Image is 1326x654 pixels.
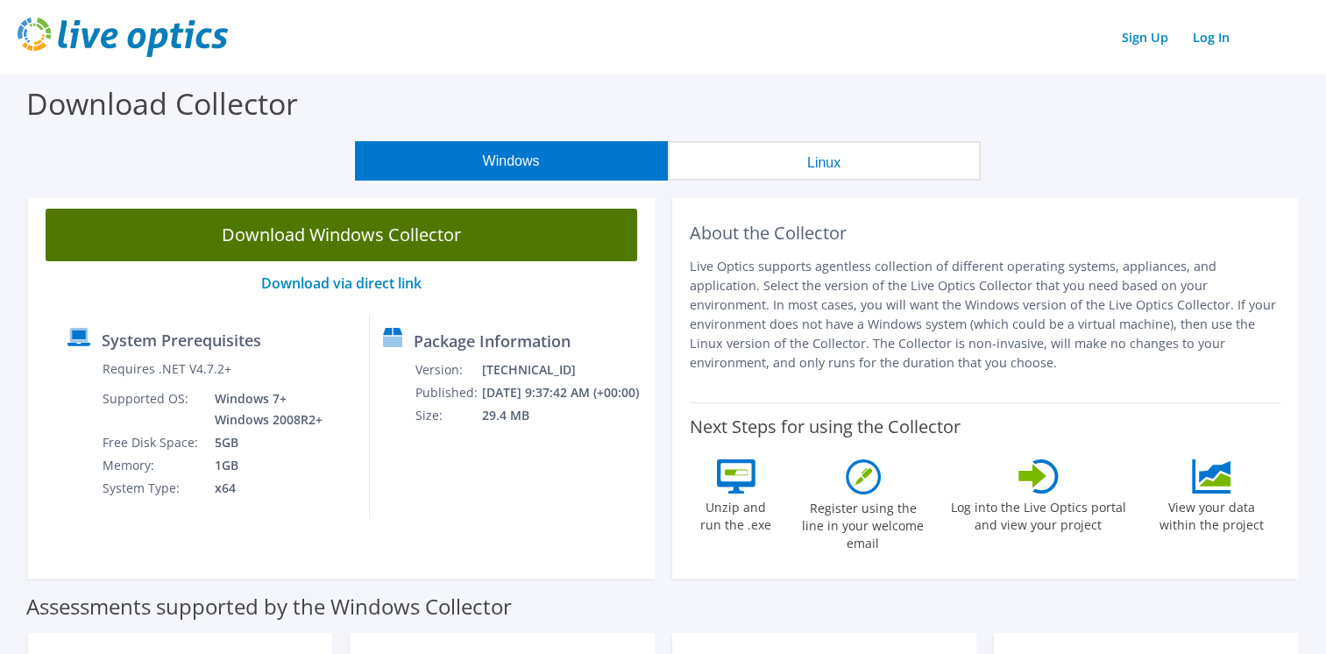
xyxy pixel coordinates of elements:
label: Log into the Live Optics portal and view your project [950,494,1127,534]
label: Unzip and run the .exe [696,494,776,534]
td: 5GB [202,431,326,454]
label: View your data within the project [1148,494,1274,534]
td: System Type: [102,477,202,500]
label: Next Steps for using the Collector [690,416,961,437]
label: Register using the line in your welcome email [798,494,929,552]
a: Log In [1184,25,1238,50]
label: Assessments supported by the Windows Collector [26,598,512,615]
label: Download Collector [26,83,298,124]
td: 1GB [202,454,326,477]
p: Live Optics supports agentless collection of different operating systems, appliances, and applica... [690,257,1281,373]
td: Windows 7+ Windows 2008R2+ [202,387,326,431]
label: Requires .NET V4.7.2+ [103,360,231,378]
td: Size: [415,404,481,427]
button: Windows [355,141,668,181]
td: Memory: [102,454,202,477]
td: Version: [415,359,481,381]
img: live_optics_svg.svg [18,18,228,57]
a: Sign Up [1113,25,1177,50]
td: [DATE] 9:37:42 AM (+00:00) [481,381,647,404]
td: x64 [202,477,326,500]
a: Download Windows Collector [46,209,637,261]
td: Supported OS: [102,387,202,431]
label: Package Information [414,332,571,350]
td: 29.4 MB [481,404,647,427]
label: System Prerequisites [102,331,261,349]
td: Free Disk Space: [102,431,202,454]
button: Linux [668,141,981,181]
a: Download via direct link [261,274,422,293]
h2: About the Collector [690,223,1281,244]
td: Published: [415,381,481,404]
td: [TECHNICAL_ID] [481,359,647,381]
